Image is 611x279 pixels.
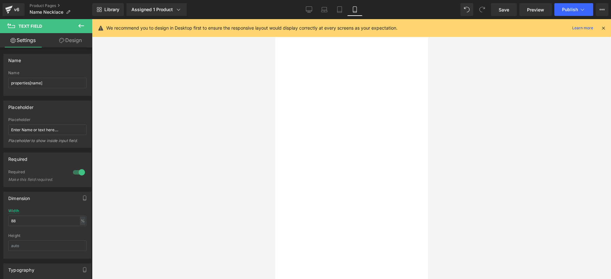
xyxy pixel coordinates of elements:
[30,10,63,15] span: Name Necklace
[8,169,67,176] div: Required
[3,3,25,16] a: v6
[527,6,544,13] span: Preview
[476,3,488,16] button: Redo
[519,3,552,16] a: Preview
[554,3,593,16] button: Publish
[332,3,347,16] a: Tablet
[8,216,87,226] input: auto
[8,177,66,182] div: Make this field required.
[596,3,608,16] button: More
[460,3,473,16] button: Undo
[347,3,362,16] a: Mobile
[8,264,34,273] div: Typography
[8,138,87,147] div: Placeholder to show inside input field.
[8,209,19,213] div: Width
[92,3,124,16] a: New Library
[8,153,27,162] div: Required
[8,101,33,110] div: Placeholder
[8,240,87,251] input: auto
[275,19,428,279] iframe: To enrich screen reader interactions, please activate Accessibility in Grammarly extension settings
[30,3,92,8] a: Product Pages
[18,24,42,29] span: Text Field
[8,233,87,238] div: Height
[562,7,578,12] span: Publish
[301,3,317,16] a: Desktop
[131,6,182,13] div: Assigned 1 Product
[13,5,21,14] div: v6
[8,71,87,75] div: Name
[8,192,30,201] div: Dimension
[8,54,21,63] div: Name
[317,3,332,16] a: Laptop
[47,33,94,47] a: Design
[8,118,87,122] div: Placeholder
[104,7,119,12] span: Library
[106,25,397,32] p: We recommend you to design in Desktop first to ensure the responsive layout would display correct...
[80,217,86,225] div: %
[499,6,509,13] span: Save
[570,24,596,32] a: Learn more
